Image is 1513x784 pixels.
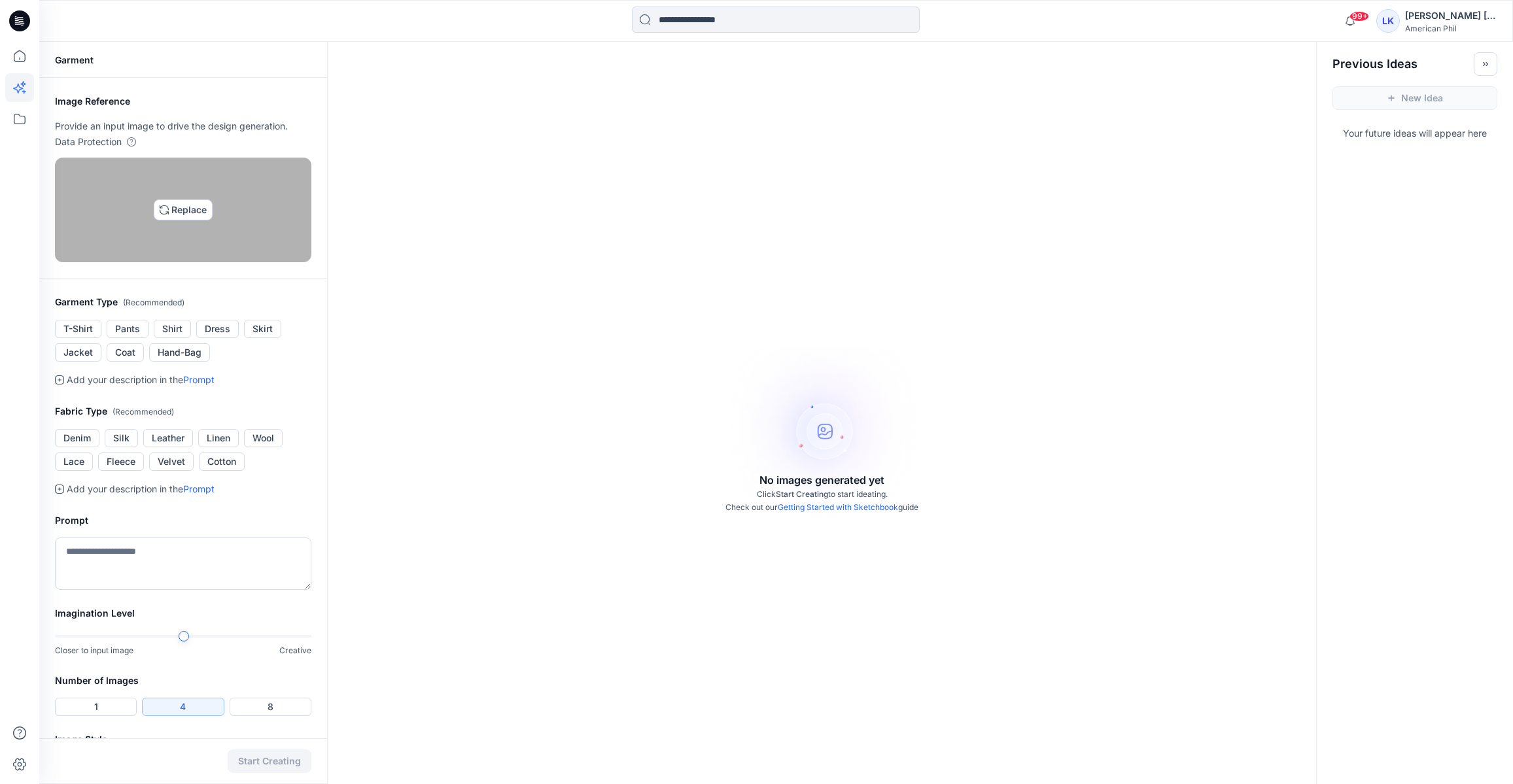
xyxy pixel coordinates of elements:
[279,644,311,657] p: Creative
[183,374,215,385] a: Prompt
[123,298,184,307] span: ( Recommended )
[55,644,133,657] p: Closer to input image
[67,372,215,388] p: Add your description in the
[778,502,898,512] a: Getting Started with Sketchbook
[149,343,210,362] button: Hand-Bag
[143,429,193,447] button: Leather
[55,118,311,134] p: Provide an input image to drive the design generation.
[67,481,215,497] p: Add your description in the
[196,320,239,338] button: Dress
[244,429,283,447] button: Wool
[1317,120,1513,141] p: Your future ideas will appear here
[55,452,93,471] button: Lace
[55,403,311,420] h2: Fabric Type
[1376,9,1400,33] div: LK
[198,429,239,447] button: Linen
[1474,52,1497,76] button: Toggle idea bar
[1405,8,1497,24] div: [PERSON_NAME] [PERSON_NAME]
[113,407,174,417] span: ( Recommended )
[725,488,918,514] p: Click to start ideating. Check out our guide
[98,452,144,471] button: Fleece
[55,732,311,747] h2: Image Style
[55,134,122,150] p: Data Protection
[230,698,311,716] button: 8
[105,429,138,447] button: Silk
[183,483,215,494] a: Prompt
[55,294,311,311] h2: Garment Type
[142,698,224,716] button: 4
[759,472,884,488] p: No images generated yet
[178,205,188,215] img: eyJhbGciOiJIUzI1NiIsImtpZCI6IjAiLCJzbHQiOiJzZXMiLCJ0eXAiOiJKV1QifQ.eyJkYXRhIjp7InR5cGUiOiJzdG9yYW...
[107,343,144,362] button: Coat
[149,452,194,471] button: Velvet
[55,343,101,362] button: Jacket
[55,605,311,621] h2: Imagination Level
[1332,56,1417,72] h2: Previous Ideas
[55,673,311,689] h2: Number of Images
[55,513,311,528] h2: Prompt
[55,94,311,109] h2: Image Reference
[154,320,191,338] button: Shirt
[776,489,828,499] span: Start Creating
[199,452,245,471] button: Cotton
[1349,11,1369,22] span: 99+
[55,320,101,338] button: T-Shirt
[55,429,99,447] button: Denim
[244,320,281,338] button: Skirt
[55,698,137,716] button: 1
[1405,24,1497,33] div: American Phil
[107,320,148,338] button: Pants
